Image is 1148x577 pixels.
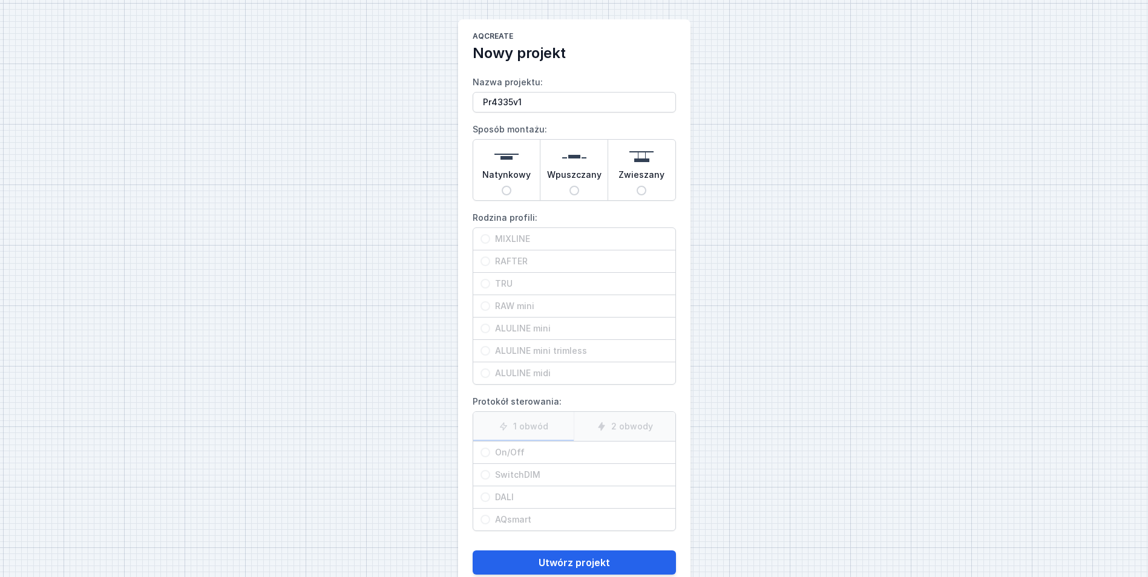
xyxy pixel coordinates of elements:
label: Sposób montażu: [473,120,676,201]
button: Utwórz projekt [473,550,676,575]
input: Wpuszczany [569,186,579,195]
label: Protokół sterowania: [473,392,676,531]
span: Natynkowy [482,169,531,186]
label: Rodzina profili: [473,208,676,385]
input: Nazwa projektu: [473,92,676,112]
label: Nazwa projektu: [473,73,676,112]
span: Zwieszany [618,169,664,186]
span: Wpuszczany [547,169,602,186]
img: recessed.svg [562,145,586,169]
img: surface.svg [494,145,519,169]
img: suspended.svg [629,145,654,169]
h1: AQcreate [473,31,676,44]
input: Zwieszany [637,186,646,195]
input: Natynkowy [502,186,511,195]
h2: Nowy projekt [473,44,676,63]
